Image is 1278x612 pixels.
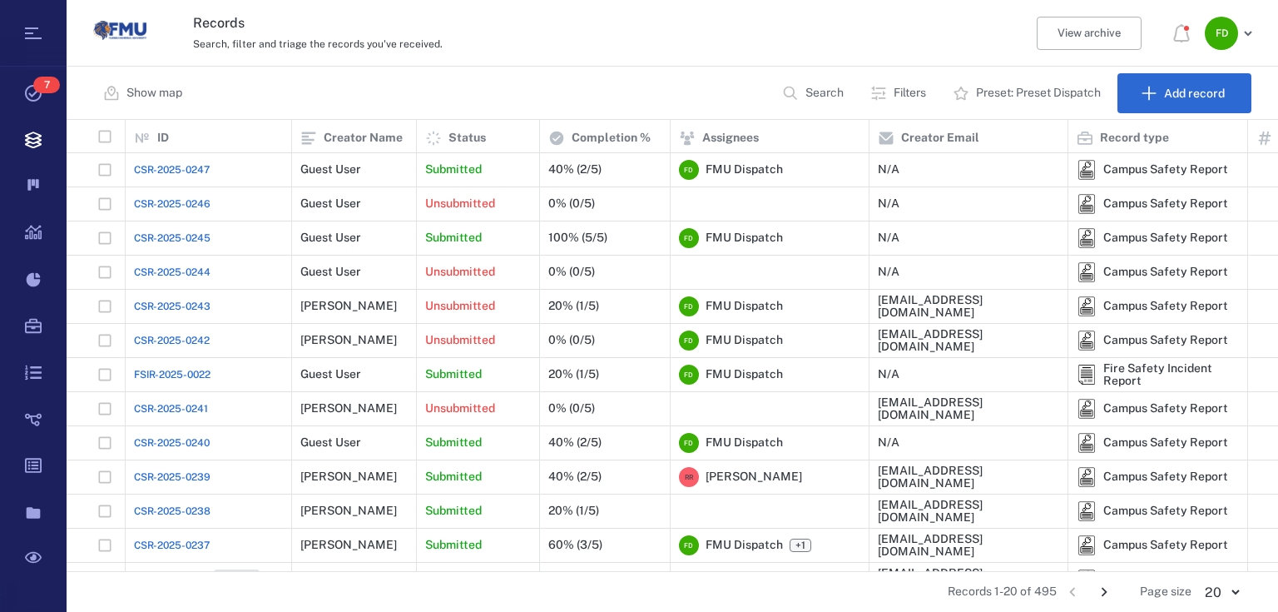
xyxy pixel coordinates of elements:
[1077,467,1097,487] div: Campus Safety Report
[706,332,783,349] span: FMU Dispatch
[805,85,844,102] p: Search
[1077,194,1097,214] div: Campus Safety Report
[1077,331,1097,351] div: Campus Safety Report
[134,265,211,280] a: CSR-2025-0244
[300,505,397,517] div: [PERSON_NAME]
[1077,331,1097,351] img: icon Campus Safety Report
[706,537,783,554] span: FMU Dispatch
[425,332,495,349] p: Unsubmitted
[679,365,699,385] div: F D
[878,567,1059,593] div: [EMAIL_ADDRESS][DOMAIN_NAME]
[702,130,759,147] p: Assignees
[878,266,899,278] div: N/A
[126,85,182,102] p: Show map
[1057,579,1120,605] nav: pagination navigation
[300,266,361,278] div: Guest User
[548,266,595,278] div: 0% (0/5)
[134,470,211,485] a: CSR-2025-0239
[706,366,783,383] span: FMU Dispatch
[1077,262,1097,282] div: Campus Safety Report
[706,435,783,451] span: FMU Dispatch
[425,264,495,281] p: Unsubmitted
[860,73,939,113] button: Filters
[425,537,482,554] p: Submitted
[878,328,1059,354] div: [EMAIL_ADDRESS][DOMAIN_NAME]
[1077,194,1097,214] img: icon Campus Safety Report
[1077,228,1097,248] div: Campus Safety Report
[706,162,783,178] span: FMU Dispatch
[548,368,599,381] div: 20% (1/5)
[425,196,495,212] p: Unsubmitted
[300,334,397,346] div: [PERSON_NAME]
[1037,17,1142,50] button: View archive
[1103,163,1228,176] div: Campus Safety Report
[1103,362,1239,388] div: Fire Safety Incident Report
[1103,505,1228,517] div: Campus Safety Report
[792,539,809,553] span: +1
[1103,300,1228,312] div: Campus Safety Report
[679,160,699,180] div: F D
[300,231,361,244] div: Guest User
[1077,262,1097,282] img: icon Campus Safety Report
[300,300,397,312] div: [PERSON_NAME]
[790,539,811,552] span: +1
[548,163,602,176] div: 40% (2/5)
[1103,231,1228,244] div: Campus Safety Report
[679,535,699,555] div: F D
[572,130,651,147] p: Completion %
[134,231,211,246] a: CSR-2025-0245
[706,230,783,246] span: FMU Dispatch
[300,368,361,381] div: Guest User
[134,299,211,314] span: CSR-2025-0243
[1103,402,1228,415] div: Campus Safety Report
[878,499,1059,525] div: [EMAIL_ADDRESS][DOMAIN_NAME]
[134,162,210,177] a: CSR-2025-0247
[193,13,844,33] h3: Records
[1077,296,1097,316] img: icon Campus Safety Report
[425,162,482,178] p: Submitted
[93,4,146,57] img: Florida Memorial University logo
[878,294,1059,320] div: [EMAIL_ADDRESS][DOMAIN_NAME]
[878,197,899,210] div: N/A
[878,396,1059,422] div: [EMAIL_ADDRESS][DOMAIN_NAME]
[1077,467,1097,487] img: icon Campus Safety Report
[300,402,397,415] div: [PERSON_NAME]
[679,331,699,351] div: F D
[134,333,210,348] a: CSR-2025-0242
[324,130,403,147] p: Creator Name
[1100,130,1169,147] p: Record type
[548,470,602,483] div: 40% (2/5)
[134,435,210,450] a: CSR-2025-0240
[193,38,443,50] span: Search, filter and triage the records you've received.
[448,130,486,147] p: Status
[425,469,482,485] p: Submitted
[134,504,211,519] a: CSR-2025-0238
[548,334,595,346] div: 0% (0/5)
[134,401,208,416] a: CSR-2025-0241
[1103,266,1228,278] div: Campus Safety Report
[134,367,211,382] span: FSIR-2025-0022
[548,402,595,415] div: 0% (0/5)
[134,538,210,553] a: CSR-2025-0237
[1077,501,1097,521] div: Campus Safety Report
[1103,436,1228,449] div: Campus Safety Report
[976,85,1101,102] p: Preset: Preset Dispatch
[1103,334,1228,346] div: Campus Safety Report
[1077,535,1097,555] img: icon Campus Safety Report
[772,73,857,113] button: Search
[134,197,211,211] a: CSR-2025-0246
[425,503,482,520] p: Submitted
[425,401,495,417] p: Unsubmitted
[93,73,196,113] button: Show map
[1077,160,1097,180] div: Campus Safety Report
[1077,160,1097,180] img: icon Campus Safety Report
[548,539,602,551] div: 60% (3/5)
[300,436,361,449] div: Guest User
